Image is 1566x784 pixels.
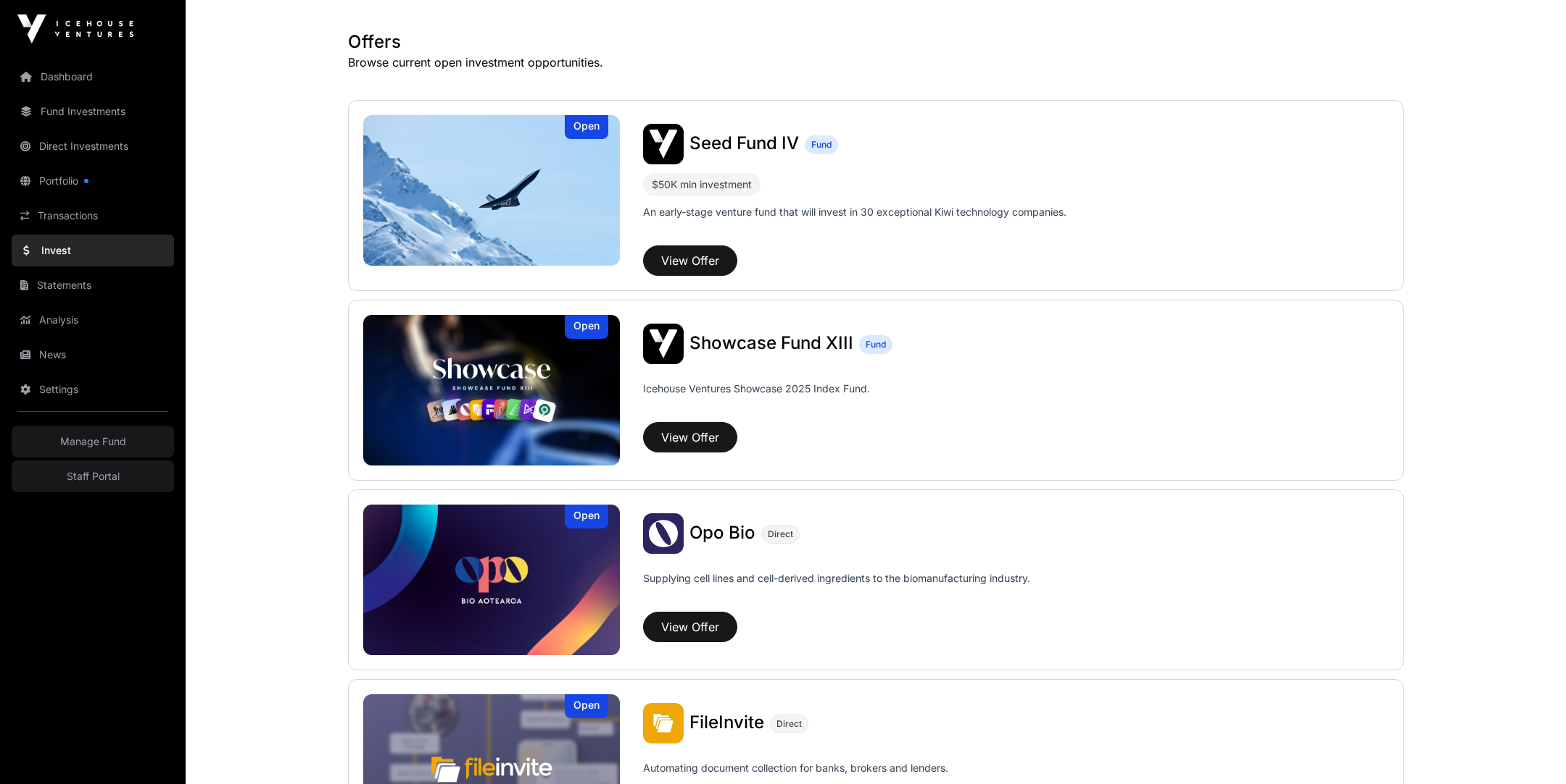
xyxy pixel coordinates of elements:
button: View Offer [643,422,737,452]
a: Opo Bio [689,524,755,543]
a: Seed Fund IV [689,135,799,153]
a: Seed Fund IVOpen [363,115,620,266]
img: Showcase Fund XIII [643,324,684,364]
img: Opo Bio [643,513,684,554]
a: Showcase Fund XIII [689,334,853,353]
p: An early-stage venture fund that will invest in 30 exceptional Kiwi technology companies. [643,205,1066,219]
div: Open [565,115,608,139]
span: Direct [776,718,802,730]
div: Open [565,694,608,718]
a: Showcase Fund XIIIOpen [363,315,620,465]
p: Icehouse Ventures Showcase 2025 Index Fund. [643,382,870,396]
img: Seed Fund IV [643,124,684,164]
div: $50K min investment [652,176,752,193]
span: Fund [811,139,832,151]
a: Staff Portal [12,460,174,492]
div: Open [565,505,608,528]
img: FileInvite [643,703,684,743]
span: Fund [866,339,886,350]
img: Seed Fund IV [363,115,620,266]
a: News [12,339,174,371]
div: $50K min investment [643,173,761,196]
a: Analysis [12,304,174,336]
img: Icehouse Ventures Logo [17,14,133,43]
p: Supplying cell lines and cell-derived ingredients to the biomanufacturing industry. [643,571,1030,586]
span: Direct [768,528,793,540]
button: View Offer [643,245,737,276]
p: Browse current open investment opportunities. [348,54,1404,71]
a: Manage Fund [12,426,174,458]
span: Seed Fund IV [689,132,799,153]
a: Dashboard [12,61,174,93]
button: View Offer [643,612,737,642]
h1: Offers [348,30,1404,54]
iframe: Chat Widget [1493,715,1566,784]
span: FileInvite [689,712,764,733]
a: FileInvite [689,714,764,733]
a: Direct Investments [12,130,174,162]
div: Open [565,315,608,339]
span: Opo Bio [689,522,755,543]
a: Opo BioOpen [363,505,620,655]
a: Statements [12,269,174,301]
span: Showcase Fund XIII [689,332,853,353]
a: Invest [12,235,174,266]
a: Portfolio [12,165,174,197]
a: Transactions [12,200,174,232]
img: Opo Bio [363,505,620,655]
a: Settings [12,374,174,405]
a: Fund Investments [12,96,174,127]
img: Showcase Fund XIII [363,315,620,465]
